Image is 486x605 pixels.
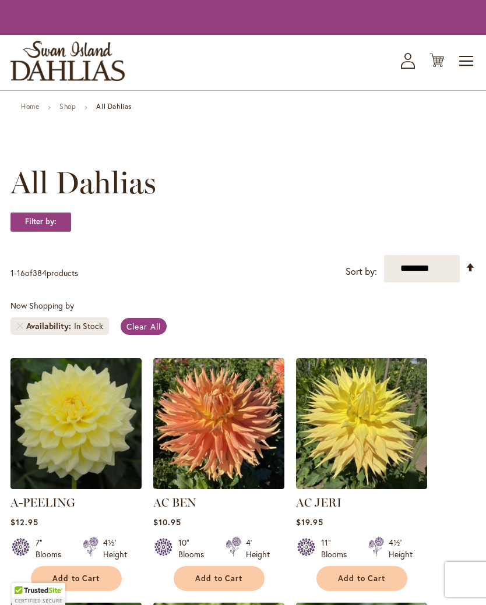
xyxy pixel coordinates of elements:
a: Shop [59,102,76,111]
span: $12.95 [10,516,38,528]
span: 384 [33,267,47,278]
a: A-Peeling [10,480,142,491]
img: AC Jeri [296,358,427,489]
span: 16 [17,267,25,278]
div: 4½' Height [389,537,413,560]
div: 11" Blooms [321,537,354,560]
span: $10.95 [153,516,181,528]
span: Availability [26,320,74,332]
div: In Stock [74,320,103,332]
iframe: Launch Accessibility Center [9,564,41,596]
a: store logo [10,41,125,81]
a: A-PEELING [10,496,75,510]
button: Add to Cart [316,566,407,591]
img: AC BEN [153,358,284,489]
span: All Dahlias [10,165,156,200]
div: 7" Blooms [36,537,69,560]
a: AC BEN [153,480,284,491]
a: AC JERI [296,496,341,510]
strong: Filter by: [10,212,71,232]
div: 4½' Height [103,537,127,560]
p: - of products [10,264,78,282]
a: Clear All [121,318,167,335]
span: $19.95 [296,516,323,528]
div: 4' Height [246,537,270,560]
button: Add to Cart [31,566,122,591]
div: 10" Blooms [178,537,212,560]
span: Add to Cart [52,574,100,583]
img: A-Peeling [10,358,142,489]
strong: All Dahlias [96,102,132,111]
label: Sort by: [346,261,377,282]
span: Clear All [126,321,161,332]
a: Remove Availability In Stock [16,323,23,330]
button: Add to Cart [174,566,265,591]
span: Add to Cart [338,574,386,583]
span: Add to Cart [195,574,243,583]
a: Home [21,102,39,111]
span: Now Shopping by [10,300,74,311]
a: AC Jeri [296,480,427,491]
span: 1 [10,267,14,278]
a: AC BEN [153,496,196,510]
